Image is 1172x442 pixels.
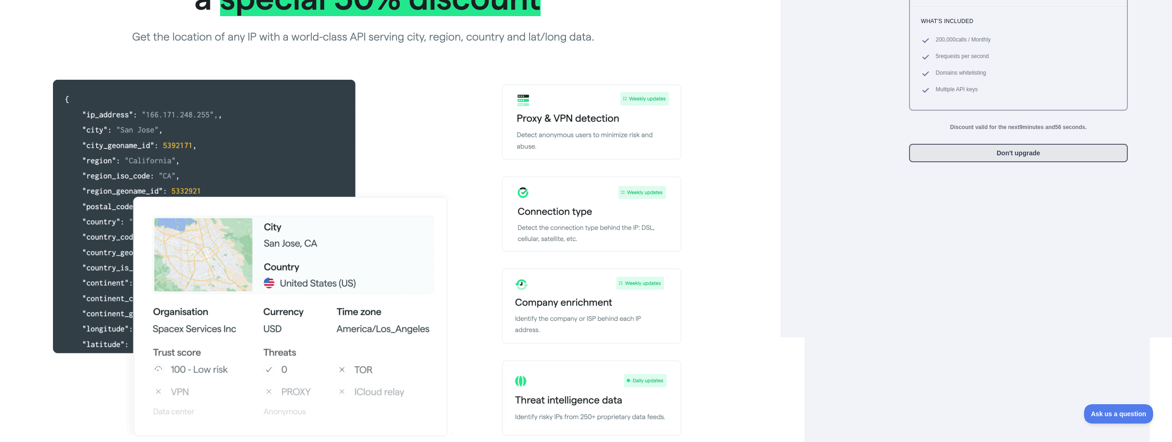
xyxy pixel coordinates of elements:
[909,144,1128,162] button: Don't upgrade
[1084,404,1154,424] iframe: Toggle Customer Support
[936,36,991,45] span: 200,000 calls / Monthly
[950,124,1087,130] strong: Discount valid for the next 9 minutes and 56 seconds.
[936,86,978,95] span: Multiple API keys
[936,69,986,78] span: Domains whitelisting
[936,53,989,62] span: 5 requests per second
[921,18,1116,25] h3: What's included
